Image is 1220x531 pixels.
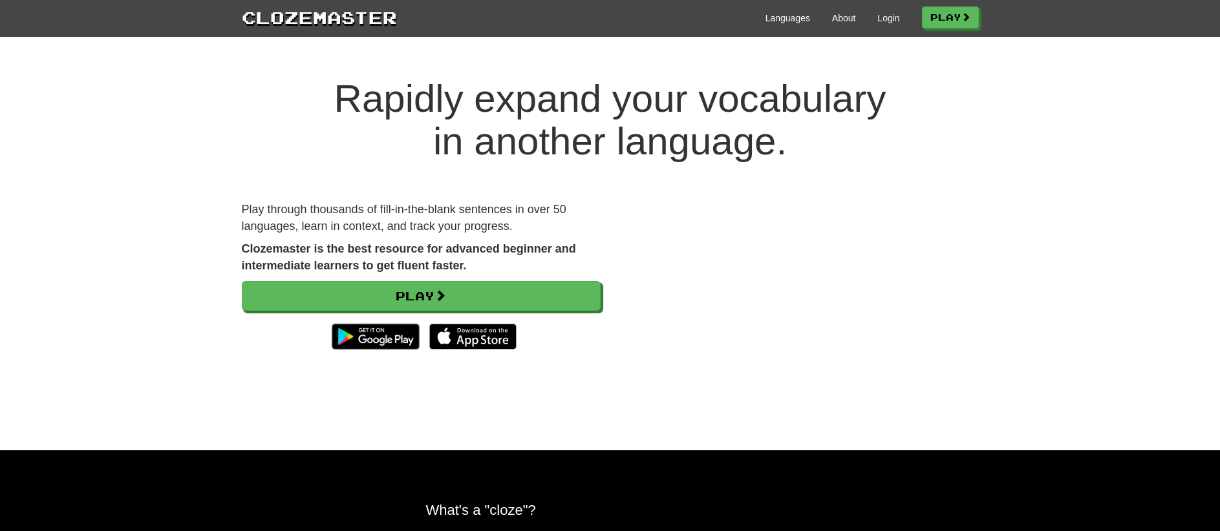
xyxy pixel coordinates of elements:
strong: Clozemaster is the best resource for advanced beginner and intermediate learners to get fluent fa... [242,242,576,272]
a: Play [922,6,979,28]
a: Play [242,281,601,311]
img: Get it on Google Play [325,317,425,356]
a: About [832,12,856,25]
a: Login [877,12,899,25]
a: Languages [765,12,810,25]
h2: What's a "cloze"? [426,502,795,518]
p: Play through thousands of fill-in-the-blank sentences in over 50 languages, learn in context, and... [242,202,601,234]
img: Download_on_the_App_Store_Badge_US-UK_135x40-25178aeef6eb6b83b96f5f2d004eda3bffbb37122de64afbaef7... [429,324,517,349]
a: Clozemaster [242,5,397,29]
